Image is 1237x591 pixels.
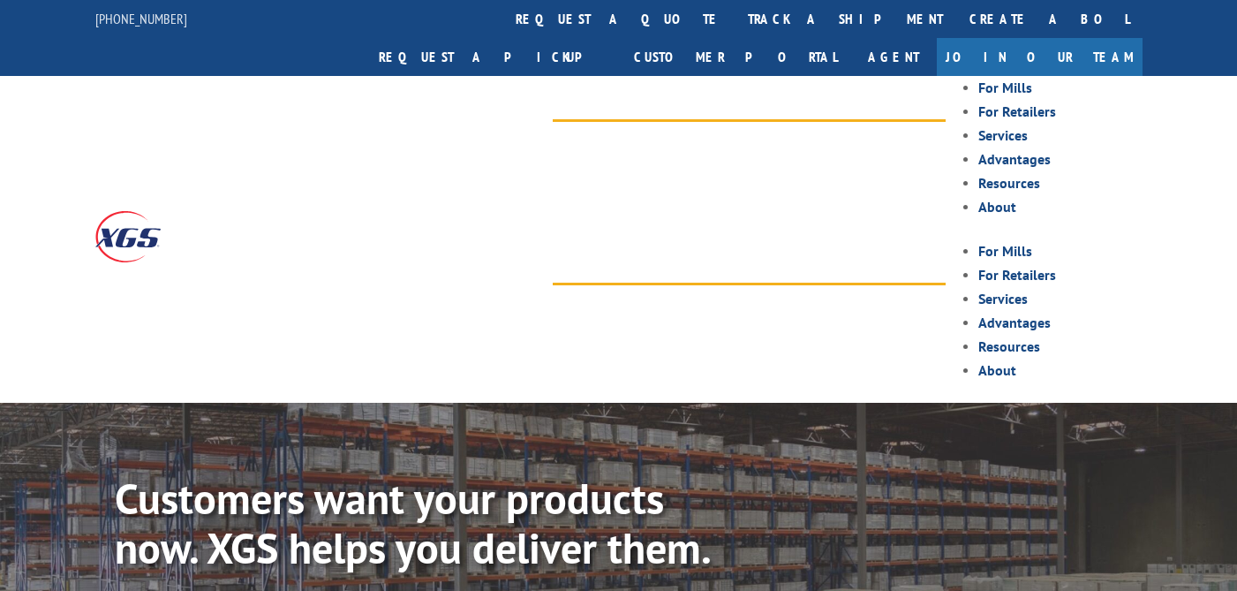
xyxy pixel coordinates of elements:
a: For Mills [978,79,1032,96]
a: For Retailers [978,102,1056,120]
a: Advantages [978,314,1051,331]
a: [PHONE_NUMBER] [95,10,187,27]
a: Request a pickup [366,38,621,76]
a: Resources [978,174,1040,192]
a: Agent [850,38,937,76]
a: Customer Portal [621,38,850,76]
a: Services [978,290,1028,307]
a: Join Our Team [937,38,1143,76]
a: Resources [978,337,1040,355]
a: For Retailers [978,266,1056,284]
a: About [978,361,1016,379]
p: Customers want your products now. XGS helps you deliver them. [115,474,748,572]
a: Advantages [978,150,1051,168]
a: About [978,198,1016,216]
a: For Mills [978,242,1032,260]
a: Services [978,126,1028,144]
